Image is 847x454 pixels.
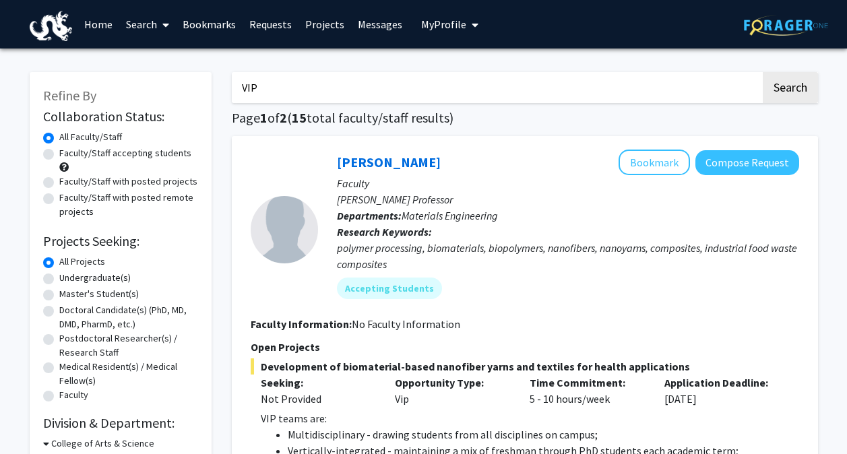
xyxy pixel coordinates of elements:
[337,225,432,238] b: Research Keywords:
[337,154,441,170] a: [PERSON_NAME]
[30,11,73,41] img: Drexel University Logo
[292,109,307,126] span: 15
[695,150,799,175] button: Compose Request to Caroline Schauer
[251,317,352,331] b: Faculty Information:
[299,1,351,48] a: Projects
[251,339,799,355] p: Open Projects
[654,375,789,407] div: [DATE]
[59,287,139,301] label: Master's Student(s)
[59,303,198,331] label: Doctoral Candidate(s) (PhD, MD, DMD, PharmD, etc.)
[619,150,690,175] button: Add Caroline Schauer to Bookmarks
[10,393,57,444] iframe: Chat
[351,1,409,48] a: Messages
[232,72,761,103] input: Search Keywords
[337,209,402,222] b: Departments:
[744,15,828,36] img: ForagerOne Logo
[59,331,198,360] label: Postdoctoral Researcher(s) / Research Staff
[288,426,799,443] li: Multidisciplinary - drawing students from all disciplines on campus;
[59,146,191,160] label: Faculty/Staff accepting students
[763,72,818,103] button: Search
[43,108,198,125] h2: Collaboration Status:
[59,360,198,388] label: Medical Resident(s) / Medical Fellow(s)
[251,358,799,375] span: Development of biomaterial-based nanofiber yarns and textiles for health applications
[337,175,799,191] p: Faculty
[232,110,818,126] h1: Page of ( total faculty/staff results)
[260,109,268,126] span: 1
[243,1,299,48] a: Requests
[280,109,287,126] span: 2
[395,375,509,391] p: Opportunity Type:
[530,375,644,391] p: Time Commitment:
[59,174,197,189] label: Faculty/Staff with posted projects
[337,191,799,207] p: [PERSON_NAME] Professor
[352,317,460,331] span: No Faculty Information
[119,1,176,48] a: Search
[261,410,799,426] p: VIP teams are:
[337,278,442,299] mat-chip: Accepting Students
[59,271,131,285] label: Undergraduate(s)
[337,240,799,272] div: polymer processing, biomaterials, biopolymers, nanofibers, nanoyarns, composites, industrial food...
[59,388,88,402] label: Faculty
[43,233,198,249] h2: Projects Seeking:
[59,130,122,144] label: All Faculty/Staff
[176,1,243,48] a: Bookmarks
[59,191,198,219] label: Faculty/Staff with posted remote projects
[402,209,498,222] span: Materials Engineering
[43,87,96,104] span: Refine By
[664,375,779,391] p: Application Deadline:
[385,375,520,407] div: Vip
[51,436,154,451] h3: College of Arts & Science
[261,391,375,407] div: Not Provided
[43,415,198,431] h2: Division & Department:
[59,255,105,269] label: All Projects
[77,1,119,48] a: Home
[421,18,466,31] span: My Profile
[261,375,375,391] p: Seeking:
[520,375,654,407] div: 5 - 10 hours/week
